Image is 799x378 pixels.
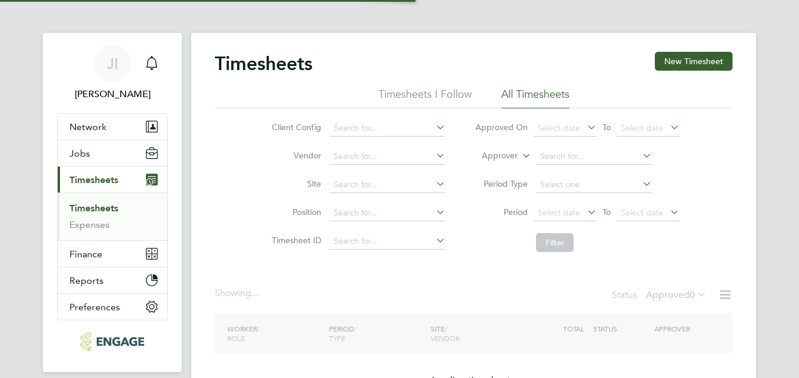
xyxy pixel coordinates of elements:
div: Status [612,287,709,304]
span: To [599,120,614,135]
span: Select date [538,207,580,218]
label: Timesheet ID [268,235,321,246]
button: Filter [536,233,574,252]
span: Preferences [69,301,120,313]
button: New Timesheet [655,52,733,71]
h2: Timesheets [215,52,312,75]
label: Approved On [475,122,528,132]
span: ... [251,287,258,299]
img: educationmattersgroup-logo-retina.png [81,332,144,351]
label: Approved [646,289,707,301]
label: Site [268,178,321,189]
span: To [599,204,614,220]
li: Timesheets I Follow [378,87,472,108]
span: Network [69,121,106,132]
input: Select one [536,177,652,193]
button: Network [58,114,167,140]
button: Finance [58,241,167,267]
span: Finance [69,248,102,260]
span: 0 [690,289,695,301]
span: Select date [538,122,580,133]
input: Search for... [329,233,445,250]
span: Timesheets [69,174,118,185]
input: Search for... [329,205,445,221]
button: Preferences [58,294,167,320]
a: Go to home page [57,332,168,351]
li: All Timesheets [501,87,570,108]
div: Timesheets [58,193,167,240]
input: Search for... [536,148,652,165]
span: Jobs [69,148,90,159]
span: Select date [621,122,663,133]
a: Expenses [69,219,109,230]
a: JI[PERSON_NAME] [57,45,168,101]
span: Reports [69,275,104,286]
button: Jobs [58,140,167,166]
label: Period Type [475,178,528,189]
label: Position [268,207,321,217]
input: Search for... [329,148,445,165]
button: Timesheets [58,167,167,193]
label: Approver [465,150,518,162]
span: Select date [621,207,663,218]
span: Joseph Iragi [57,87,168,101]
button: Reports [58,267,167,293]
input: Search for... [329,177,445,193]
input: Search for... [329,120,445,137]
nav: Main navigation [43,33,182,372]
a: Timesheets [69,203,118,214]
label: Vendor [268,150,321,161]
div: Showing [215,287,261,300]
label: Period [475,207,528,217]
span: JI [107,56,118,71]
label: Client Config [268,122,321,132]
